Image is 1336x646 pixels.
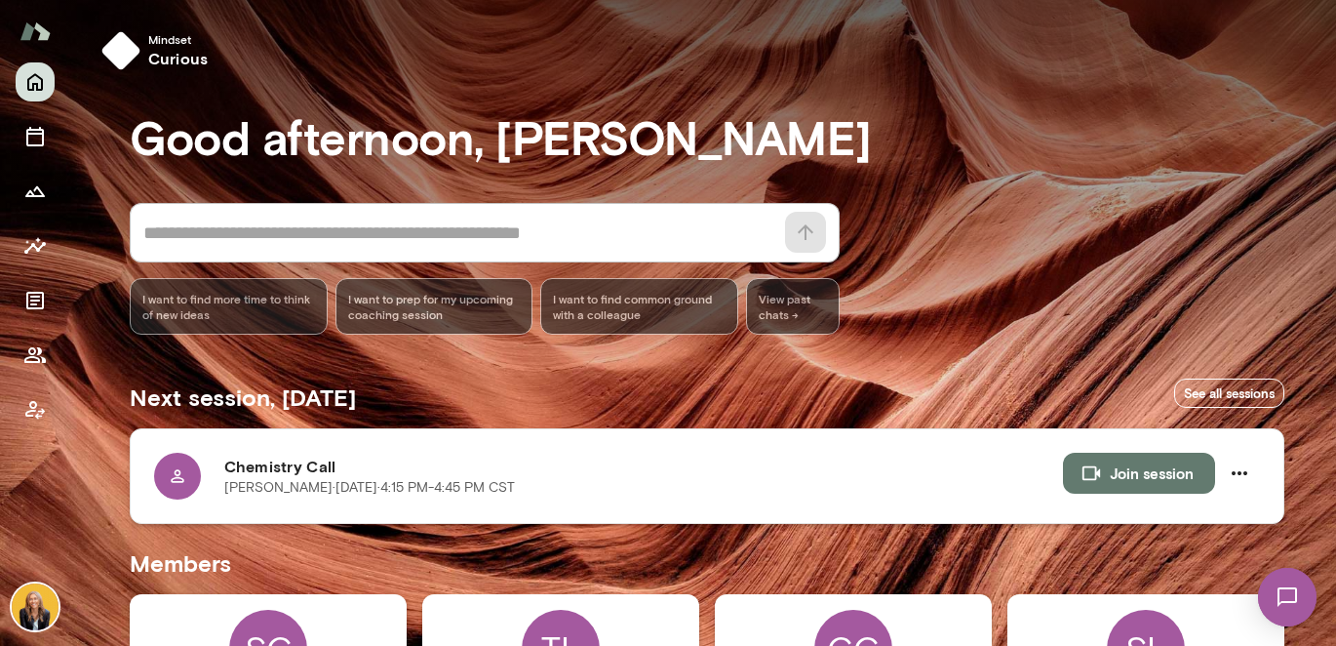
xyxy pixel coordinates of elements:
button: Documents [16,281,55,320]
img: mindset [101,31,140,70]
h5: Members [130,547,1284,579]
span: I want to find more time to think of new ideas [142,291,315,322]
div: I want to find more time to think of new ideas [130,278,328,335]
img: Leah Beltz [12,584,59,630]
img: Mento [20,13,51,50]
div: I want to prep for my upcoming coaching session [335,278,533,335]
button: Home [16,62,55,101]
h3: Good afternoon, [PERSON_NAME] [130,109,1284,164]
span: I want to prep for my upcoming coaching session [348,291,521,322]
button: Mindsetcurious [94,23,223,78]
button: Join session [1063,453,1215,494]
span: I want to find common ground with a colleague [553,291,726,322]
a: See all sessions [1174,379,1284,409]
button: Sessions [16,117,55,156]
button: Members [16,336,55,375]
button: Client app [16,390,55,429]
span: View past chats -> [746,278,840,335]
p: [PERSON_NAME] · [DATE] · 4:15 PM-4:45 PM CST [224,478,515,498]
h5: Next session, [DATE] [130,382,356,413]
h6: curious [148,47,208,70]
span: Mindset [148,31,208,47]
button: Insights [16,226,55,265]
div: I want to find common ground with a colleague [540,278,738,335]
button: Growth Plan [16,172,55,211]
h6: Chemistry Call [224,455,1063,478]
